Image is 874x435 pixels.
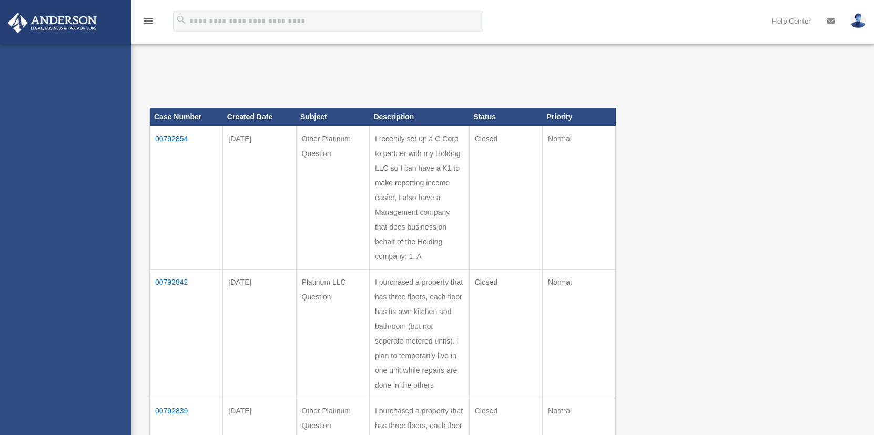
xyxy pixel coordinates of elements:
[469,108,542,126] th: Status
[369,126,469,269] td: I recently set up a C Corp to partner with my Holding LLC so I can have a K1 to make reporting in...
[296,108,369,126] th: Subject
[469,269,542,398] td: Closed
[223,269,296,398] td: [DATE]
[150,126,223,269] td: 00792854
[296,269,369,398] td: Platinum LLC Question
[850,13,866,28] img: User Pic
[5,13,100,33] img: Anderson Advisors Platinum Portal
[369,108,469,126] th: Description
[296,126,369,269] td: Other Platinum Question
[469,126,542,269] td: Closed
[142,18,155,27] a: menu
[176,14,187,26] i: search
[543,269,616,398] td: Normal
[223,108,296,126] th: Created Date
[150,269,223,398] td: 00792842
[223,126,296,269] td: [DATE]
[150,108,223,126] th: Case Number
[543,108,616,126] th: Priority
[543,126,616,269] td: Normal
[142,15,155,27] i: menu
[369,269,469,398] td: I purchased a property that has three floors, each floor has its own kitchen and bathroom (but no...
